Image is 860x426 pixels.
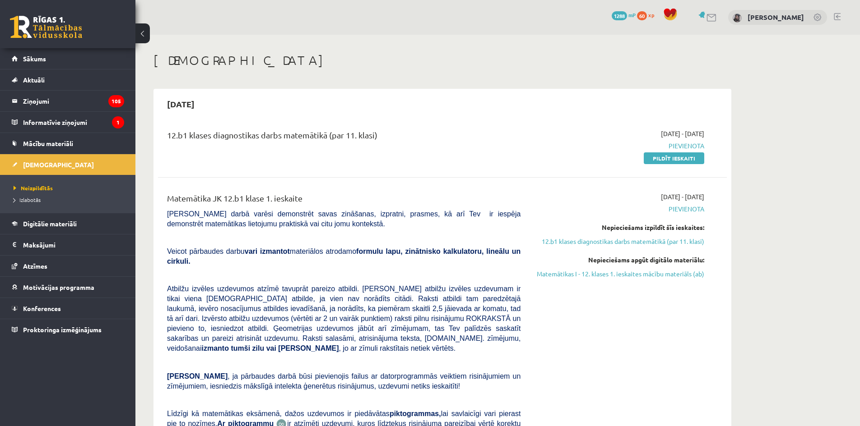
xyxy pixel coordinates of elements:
a: Konferences [12,298,124,319]
div: Matemātika JK 12.b1 klase 1. ieskaite [167,192,521,209]
span: Mācību materiāli [23,139,73,147]
a: Informatīvie ziņojumi1 [12,112,124,133]
a: Sākums [12,48,124,69]
div: Nepieciešams izpildīt šīs ieskaites: [534,223,704,232]
span: Neizpildītās [14,184,53,192]
span: , ja pārbaudes darbā būsi pievienojis failus ar datorprogrammās veiktiem risinājumiem un zīmējumi... [167,372,521,390]
a: Mācību materiāli [12,133,124,154]
a: [DEMOGRAPHIC_DATA] [12,154,124,175]
span: [PERSON_NAME] [167,372,228,380]
span: Veicot pārbaudes darbu materiālos atrodamo [167,247,521,265]
span: Motivācijas programma [23,283,94,291]
a: Proktoringa izmēģinājums [12,319,124,340]
span: 60 [637,11,647,20]
b: piktogrammas, [390,410,441,417]
b: formulu lapu, zinātnisko kalkulatoru, lineālu un cirkuli. [167,247,521,265]
span: [DATE] - [DATE] [661,129,704,138]
h1: [DEMOGRAPHIC_DATA] [153,53,731,68]
h2: [DATE] [158,93,204,115]
a: Neizpildītās [14,184,126,192]
span: Izlabotās [14,196,41,203]
span: Pievienota [534,204,704,214]
b: izmanto [202,344,229,352]
span: [DATE] - [DATE] [661,192,704,202]
span: Atbilžu izvēles uzdevumos atzīmē tavuprāt pareizo atbildi. [PERSON_NAME] atbilžu izvēles uzdevuma... [167,285,521,352]
span: Sākums [23,55,46,63]
img: Elza Fogele [733,14,742,23]
a: Pildīt ieskaiti [644,152,704,164]
a: Atzīmes [12,256,124,276]
span: Aktuāli [23,76,45,84]
a: Matemātikas I - 12. klases 1. ieskaites mācību materiāls (ab) [534,269,704,279]
span: Konferences [23,304,61,312]
legend: Ziņojumi [23,91,124,111]
a: [PERSON_NAME] [748,13,804,22]
a: Aktuāli [12,69,124,90]
b: vari izmantot [245,247,290,255]
span: Proktoringa izmēģinājums [23,325,102,334]
a: Motivācijas programma [12,277,124,298]
div: 12.b1 klases diagnostikas darbs matemātikā (par 11. klasi) [167,129,521,146]
a: Maksājumi [12,234,124,255]
a: 60 xp [637,11,659,18]
legend: Maksājumi [23,234,124,255]
a: Digitālie materiāli [12,213,124,234]
a: Izlabotās [14,196,126,204]
span: Digitālie materiāli [23,220,77,228]
legend: Informatīvie ziņojumi [23,112,124,133]
span: [PERSON_NAME] darbā varēsi demonstrēt savas zināšanas, izpratni, prasmes, kā arī Tev ir iespēja d... [167,210,521,228]
span: Atzīmes [23,262,47,270]
div: Nepieciešams apgūt digitālo materiālu: [534,255,704,265]
a: 1288 mP [612,11,636,18]
span: xp [648,11,654,18]
a: 12.b1 klases diagnostikas darbs matemātikā (par 11. klasi) [534,237,704,246]
span: Pievienota [534,141,704,151]
i: 1 [112,116,124,128]
span: mP [628,11,636,18]
i: 105 [108,95,124,107]
span: 1288 [612,11,627,20]
a: Ziņojumi105 [12,91,124,111]
a: Rīgas 1. Tālmācības vidusskola [10,16,82,38]
b: tumši zilu vai [PERSON_NAME] [231,344,339,352]
span: [DEMOGRAPHIC_DATA] [23,160,94,169]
